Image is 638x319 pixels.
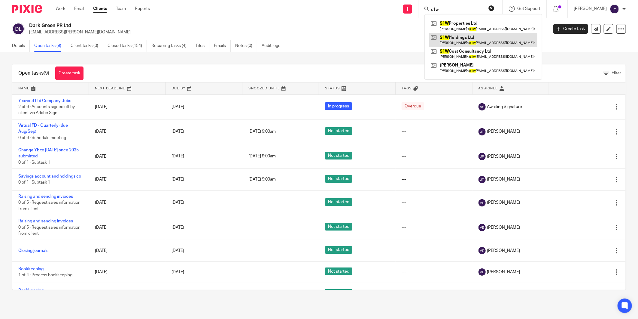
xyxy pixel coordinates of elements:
[402,269,466,275] div: ---
[18,148,79,158] a: Change YE to [DATE] once 2025 submitted
[34,40,66,52] a: Open tasks (9)
[402,102,424,110] span: Overdue
[612,71,621,75] span: Filter
[89,169,166,190] td: [DATE]
[517,7,540,11] span: Get Support
[18,70,49,76] h1: Open tasks
[89,283,166,304] td: [DATE]
[44,71,49,76] span: (9)
[89,262,166,283] td: [DATE]
[325,223,352,231] span: Not started
[402,87,412,90] span: Tags
[172,249,184,253] span: [DATE]
[488,5,494,11] button: Clear
[172,130,184,134] span: [DATE]
[18,136,66,140] span: 0 of 6 · Schedule meeting
[18,105,75,115] span: 2 of 6 · Accounts signed off by client via Adobe Sign
[325,289,352,297] span: Not started
[248,87,280,90] span: Snoozed Until
[18,219,73,223] a: Raising and sending invoices
[487,269,520,275] span: [PERSON_NAME]
[108,40,147,52] a: Closed tasks (154)
[18,160,50,165] span: 0 of 1 · Subtask 1
[172,178,184,182] span: [DATE]
[55,67,84,80] a: Create task
[487,200,520,206] span: [PERSON_NAME]
[248,130,276,134] span: [DATE] 9:00am
[18,99,71,103] a: Yearend Ltd Company Jobs
[325,268,352,275] span: Not started
[479,153,486,160] img: svg%3E
[487,129,520,135] span: [PERSON_NAME]
[89,215,166,240] td: [DATE]
[487,176,520,182] span: [PERSON_NAME]
[325,246,352,254] span: Not started
[479,103,486,110] img: svg%3E
[74,6,84,12] a: Email
[487,225,520,231] span: [PERSON_NAME]
[325,152,352,159] span: Not started
[214,40,231,52] a: Emails
[18,181,50,185] span: 0 of 1 · Subtask 1
[18,273,72,277] span: 1 of 4 · Process bookkeeping
[172,200,184,205] span: [DATE]
[18,225,81,236] span: 0 of 5 · Request sales information from client
[18,249,48,253] a: Closing journals
[325,198,352,206] span: Not started
[89,240,166,261] td: [DATE]
[89,144,166,169] td: [DATE]
[12,23,25,35] img: svg%3E
[248,178,276,182] span: [DATE] 9:00am
[325,102,352,110] span: In progress
[402,200,466,206] div: ---
[402,129,466,135] div: ---
[479,268,486,276] img: svg%3E
[172,225,184,230] span: [DATE]
[18,123,68,134] a: Virtual FD - Quarterly (due Aug/Sep)
[18,200,81,211] span: 0 of 5 · Request sales information from client
[402,153,466,159] div: ---
[172,154,184,159] span: [DATE]
[430,7,485,13] input: Search
[479,176,486,183] img: svg%3E
[487,104,522,110] span: Awaiting Signature
[325,87,340,90] span: Status
[89,119,166,144] td: [DATE]
[18,288,44,293] a: Bookkeeping
[402,176,466,182] div: ---
[12,40,30,52] a: Details
[71,40,103,52] a: Client tasks (0)
[116,6,126,12] a: Team
[172,270,184,274] span: [DATE]
[172,105,184,109] span: [DATE]
[93,6,107,12] a: Clients
[196,40,209,52] a: Files
[325,175,352,183] span: Not started
[479,199,486,206] img: svg%3E
[18,174,81,178] a: Savings account and holdings co
[89,190,166,215] td: [DATE]
[610,4,619,14] img: svg%3E
[487,153,520,159] span: [PERSON_NAME]
[29,23,441,29] h2: Dark Green PR Ltd
[151,40,191,52] a: Recurring tasks (4)
[248,154,276,159] span: [DATE] 9:00am
[18,267,44,271] a: Bookkeeping
[479,128,486,135] img: svg%3E
[487,248,520,254] span: [PERSON_NAME]
[12,5,42,13] img: Pixie
[553,24,588,34] a: Create task
[135,6,150,12] a: Reports
[574,6,607,12] p: [PERSON_NAME]
[262,40,285,52] a: Audit logs
[402,225,466,231] div: ---
[56,6,65,12] a: Work
[29,29,544,35] p: [EMAIL_ADDRESS][PERSON_NAME][DOMAIN_NAME]
[479,247,486,254] img: svg%3E
[325,127,352,135] span: Not started
[89,94,166,119] td: [DATE]
[235,40,257,52] a: Notes (0)
[402,248,466,254] div: ---
[479,224,486,231] img: svg%3E
[18,194,73,199] a: Raising and sending invoices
